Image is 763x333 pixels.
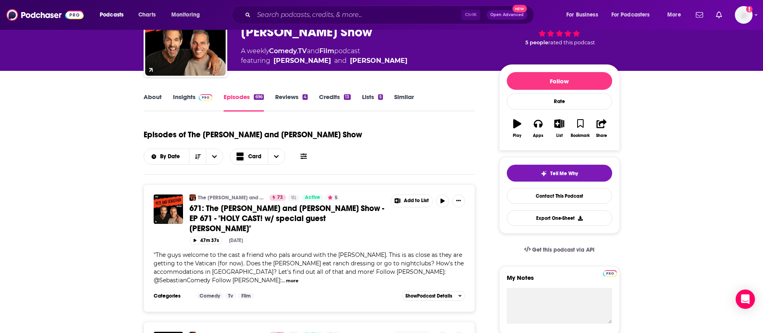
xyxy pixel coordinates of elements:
[144,154,189,159] button: open menu
[735,6,753,24] span: Logged in as sydneymorris_books
[507,165,612,182] button: tell me why sparkleTell Me Why
[254,8,461,21] input: Search podcasts, credits, & more...
[693,8,706,22] a: Show notifications dropdown
[596,133,607,138] div: Share
[344,94,350,100] div: 13
[533,133,543,138] div: Apps
[391,195,433,207] button: Show More Button
[566,9,598,21] span: For Business
[189,194,196,201] a: The Pete and Sebastian Show
[532,246,594,253] span: Get this podcast via API
[591,114,612,143] button: Share
[507,93,612,110] div: Rate
[513,133,521,138] div: Play
[100,9,123,21] span: Podcasts
[490,13,524,17] span: Open Advanced
[254,94,263,100] div: 696
[735,6,753,24] img: User Profile
[189,237,222,244] button: 47m 37s
[556,133,563,138] div: List
[507,274,612,288] label: My Notes
[173,93,213,112] a: InsightsPodchaser Pro
[248,154,261,159] span: Card
[239,6,542,24] div: Search podcasts, credits, & more...
[171,9,200,21] span: Monitoring
[319,47,334,55] a: Film
[206,149,223,164] button: open menu
[487,10,527,20] button: Open AdvancedNew
[507,188,612,204] a: Contact This Podcast
[154,251,464,284] span: "
[528,114,549,143] button: Apps
[713,8,725,22] a: Show notifications dropdown
[507,72,612,90] button: Follow
[541,170,547,177] img: tell me why sparkle
[224,93,263,112] a: Episodes696
[230,149,285,165] button: Choose View
[166,8,210,21] button: open menu
[199,94,213,101] img: Podchaser Pro
[603,270,617,277] img: Podchaser Pro
[286,277,298,284] button: more
[297,47,298,55] span: ,
[144,149,224,165] h2: Choose List sort
[507,210,612,226] button: Export One-Sheet
[561,8,608,21] button: open menu
[570,114,591,143] button: Bookmark
[154,194,183,224] img: 671: The Pete and Sebastian Show - EP 671 - "HOLY CAST! w/ special guest Jacqueline Corbelli"
[550,170,578,177] span: Tell Me Why
[378,94,383,100] div: 5
[133,8,160,21] a: Charts
[571,133,590,138] div: Bookmark
[402,291,465,301] button: ShowPodcast Details
[277,194,283,202] span: 73
[196,293,223,299] a: Comedy
[160,154,183,159] span: By Date
[603,269,617,277] a: Pro website
[736,290,755,309] div: Open Intercom Messenger
[274,56,331,66] a: Pete Correale
[144,130,362,140] h1: Episodes of The [PERSON_NAME] and [PERSON_NAME] Show
[452,194,465,207] button: Show More Button
[362,93,383,112] a: Lists5
[238,293,254,299] a: Film
[229,238,243,243] div: [DATE]
[189,203,384,234] span: 671: The [PERSON_NAME] and [PERSON_NAME] Show - EP 671 - "HOLY CAST! w/ special guest [PERSON_NAME]"
[269,47,297,55] a: Comedy
[138,9,156,21] span: Charts
[319,93,350,112] a: Credits13
[225,293,236,299] a: Tv
[518,240,601,260] a: Get this podcast via API
[334,56,347,66] span: and
[305,194,320,202] span: Active
[198,194,264,201] a: The [PERSON_NAME] and [PERSON_NAME] Show
[735,6,753,24] button: Show profile menu
[302,194,323,201] a: Active
[746,6,753,12] svg: Add a profile image
[325,194,340,201] button: 5
[525,39,548,46] span: 5 people
[405,293,452,299] span: Show Podcast Details
[154,293,190,299] h3: Categories
[307,47,319,55] span: and
[275,93,308,112] a: Reviews4
[350,56,407,66] a: Sebastian Maniscalco
[507,114,528,143] button: Play
[144,93,162,112] a: About
[282,277,285,284] span: ...
[404,198,429,204] span: Add to List
[189,149,206,164] button: Sort Direction
[302,94,308,100] div: 4
[461,10,480,20] span: Ctrl K
[298,47,307,55] a: TV
[606,8,662,21] button: open menu
[662,8,691,21] button: open menu
[94,8,134,21] button: open menu
[394,93,414,112] a: Similar
[6,7,84,23] img: Podchaser - Follow, Share and Rate Podcasts
[269,194,286,201] a: 73
[241,46,407,66] div: A weekly podcast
